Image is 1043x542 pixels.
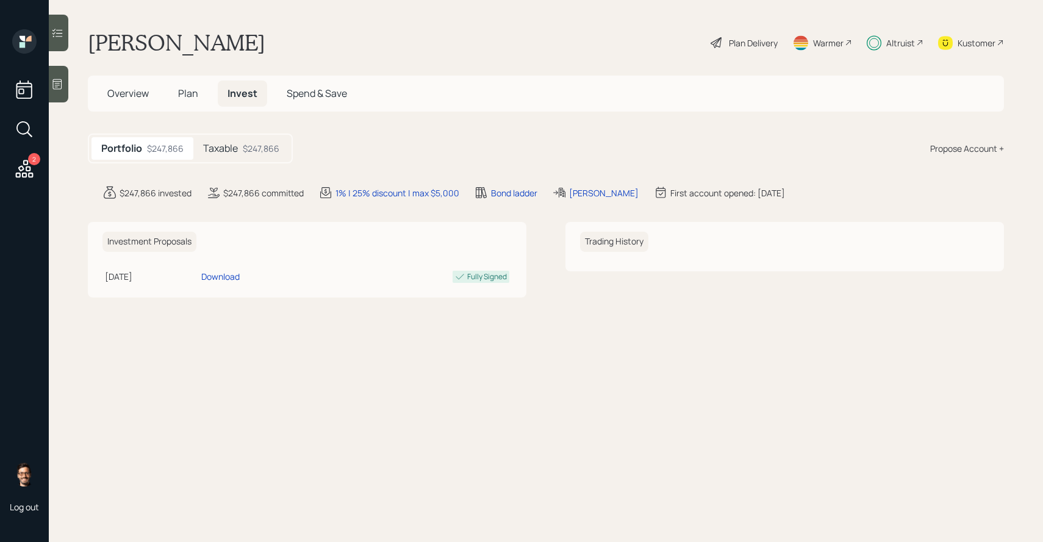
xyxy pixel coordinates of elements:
h5: Taxable [203,143,238,154]
div: $247,866 [147,142,184,155]
div: $247,866 committed [223,187,304,199]
div: Warmer [813,37,844,49]
h6: Trading History [580,232,648,252]
div: [PERSON_NAME] [569,187,639,199]
img: sami-boghos-headshot.png [12,462,37,487]
div: $247,866 invested [120,187,192,199]
h5: Portfolio [101,143,142,154]
div: Kustomer [958,37,995,49]
div: Bond ladder [491,187,537,199]
div: First account opened: [DATE] [670,187,785,199]
div: 1% | 25% discount | max $5,000 [335,187,459,199]
div: [DATE] [105,270,196,283]
div: Download [201,270,240,283]
span: Spend & Save [287,87,347,100]
h6: Investment Proposals [102,232,196,252]
div: Plan Delivery [729,37,778,49]
span: Invest [228,87,257,100]
span: Plan [178,87,198,100]
div: $247,866 [243,142,279,155]
span: Overview [107,87,149,100]
h1: [PERSON_NAME] [88,29,265,56]
div: Propose Account + [930,142,1004,155]
div: 2 [28,153,40,165]
div: Altruist [886,37,915,49]
div: Log out [10,501,39,513]
div: Fully Signed [467,271,507,282]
